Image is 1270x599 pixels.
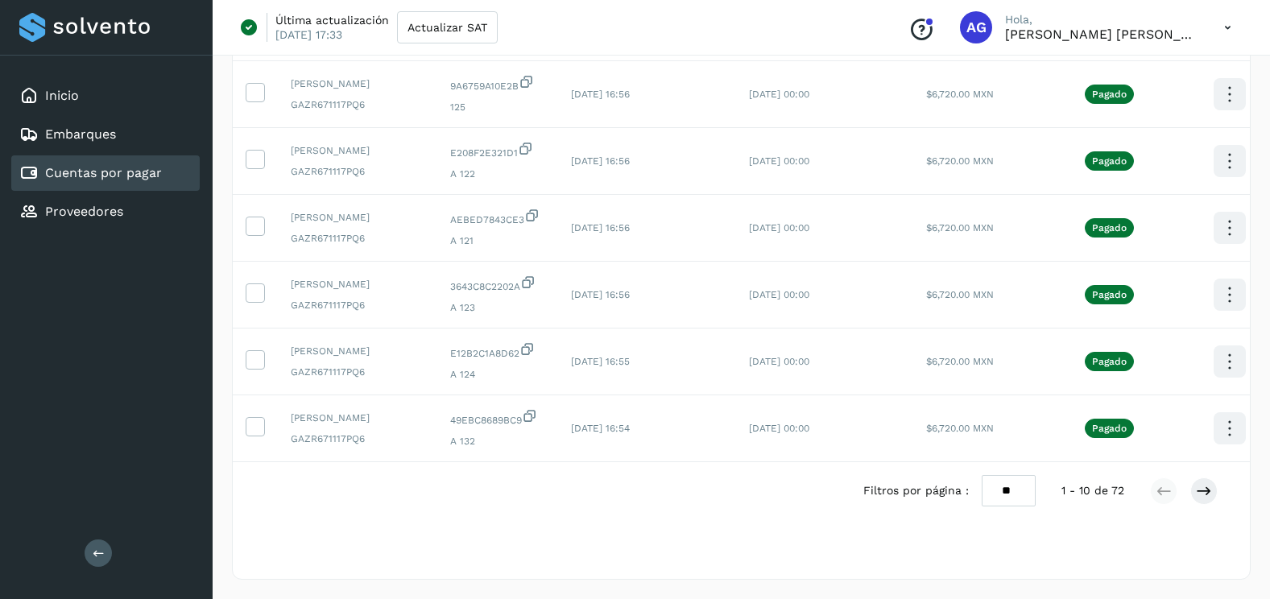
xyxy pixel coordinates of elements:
span: [DATE] 16:55 [571,356,630,367]
span: 9A6759A10E2B [450,74,545,93]
span: [DATE] 00:00 [749,289,809,300]
p: Pagado [1092,89,1127,100]
span: GAZR671117PQ6 [291,97,424,112]
p: Pagado [1092,356,1127,367]
span: $6,720.00 MXN [926,222,994,233]
span: [DATE] 16:56 [571,89,630,100]
p: Abigail Gonzalez Leon [1005,27,1198,42]
p: Pagado [1092,289,1127,300]
span: 3643C8C2202A [450,275,545,294]
a: Embarques [45,126,116,142]
span: [DATE] 16:56 [571,289,630,300]
span: [PERSON_NAME] [291,76,424,91]
button: Actualizar SAT [397,11,498,43]
span: E12B2C1A8D62 [450,341,545,361]
span: $6,720.00 MXN [926,356,994,367]
span: $6,720.00 MXN [926,423,994,434]
span: E208F2E321D1 [450,141,545,160]
span: A 132 [450,434,545,448]
p: Última actualización [275,13,389,27]
span: 49EBC8689BC9 [450,408,545,428]
span: $6,720.00 MXN [926,155,994,167]
span: GAZR671117PQ6 [291,164,424,179]
span: [DATE] 00:00 [749,89,809,100]
div: Proveedores [11,194,200,229]
p: Pagado [1092,155,1127,167]
span: [PERSON_NAME] [291,277,424,291]
span: Actualizar SAT [407,22,487,33]
span: A 122 [450,167,545,181]
span: GAZR671117PQ6 [291,365,424,379]
span: 1 - 10 de 72 [1061,482,1124,499]
a: Cuentas por pagar [45,165,162,180]
p: Hola, [1005,13,1198,27]
span: [DATE] 00:00 [749,423,809,434]
span: GAZR671117PQ6 [291,432,424,446]
span: AEBED7843CE3 [450,208,545,227]
div: Inicio [11,78,200,114]
p: Pagado [1092,222,1127,233]
span: [DATE] 16:54 [571,423,630,434]
span: [DATE] 16:56 [571,155,630,167]
span: [DATE] 00:00 [749,222,809,233]
span: 125 [450,100,545,114]
span: [PERSON_NAME] [291,143,424,158]
div: Embarques [11,117,200,152]
span: A 123 [450,300,545,315]
span: [PERSON_NAME] [291,210,424,225]
a: Proveedores [45,204,123,219]
span: $6,720.00 MXN [926,89,994,100]
span: [PERSON_NAME] [291,344,424,358]
span: [DATE] 00:00 [749,155,809,167]
span: [PERSON_NAME] [291,411,424,425]
a: Inicio [45,88,79,103]
span: GAZR671117PQ6 [291,298,424,312]
span: GAZR671117PQ6 [291,231,424,246]
span: [DATE] 00:00 [749,356,809,367]
p: [DATE] 17:33 [275,27,342,42]
span: A 121 [450,233,545,248]
span: Filtros por página : [863,482,969,499]
div: Cuentas por pagar [11,155,200,191]
span: $6,720.00 MXN [926,289,994,300]
span: [DATE] 16:56 [571,222,630,233]
p: Pagado [1092,423,1127,434]
span: A 124 [450,367,545,382]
